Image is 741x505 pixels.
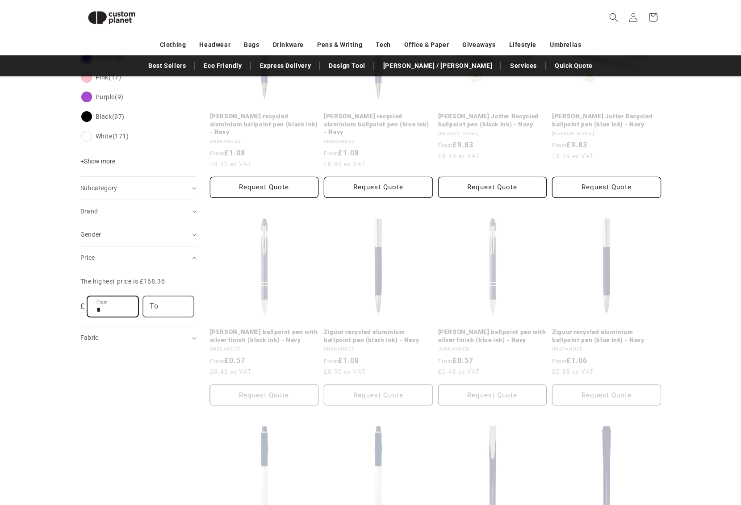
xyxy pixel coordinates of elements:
[80,223,197,246] summary: Gender (0 selected)
[80,157,118,170] button: Show more
[80,158,115,165] span: Show more
[588,409,741,505] iframe: Chat Widget
[210,177,319,198] button: Request Quote
[550,58,597,74] a: Quick Quote
[80,184,117,192] span: Subcategory
[552,177,661,198] button: Request Quote
[80,326,197,349] summary: Fabric (0 selected)
[210,113,319,136] a: [PERSON_NAME] recycled aluminium ballpoint pen (black ink) - Navy
[80,208,98,215] span: Brand
[509,37,536,53] a: Lifestyle
[376,37,390,53] a: Tech
[604,8,624,27] summary: Search
[80,254,95,261] span: Price
[438,177,547,198] button: Request Quote
[199,58,246,74] a: Eco Friendly
[552,113,661,128] a: [PERSON_NAME] Jotter Recycled ballpoint pen (blue ink) - Navy
[144,58,190,74] a: Best Sellers
[550,37,581,53] a: Umbrellas
[80,278,165,285] span: The highest price is £168.36
[462,37,495,53] a: Giveaways
[404,37,449,53] a: Office & Paper
[324,113,433,136] a: [PERSON_NAME] recycled aluminium ballpoint pen (blue ink) - Navy
[273,37,304,53] a: Drinkware
[255,58,316,74] a: Express Delivery
[379,58,497,74] a: [PERSON_NAME] / [PERSON_NAME]
[80,334,99,341] span: Fabric
[160,37,186,53] a: Clothing
[199,37,230,53] a: Headwear
[324,177,433,198] button: Request Quote
[317,37,362,53] a: Pens & Writing
[438,113,547,128] a: [PERSON_NAME] Jotter Recycled ballpoint pen (black ink) - Navy
[80,4,143,32] img: Custom Planet
[80,300,85,313] span: £
[80,158,84,165] span: +
[80,231,101,238] span: Gender
[80,200,197,223] summary: Brand (0 selected)
[80,246,197,269] summary: Price
[324,58,370,74] a: Design Tool
[506,58,541,74] a: Services
[244,37,259,53] a: Bags
[80,177,197,200] summary: Subcategory (0 selected)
